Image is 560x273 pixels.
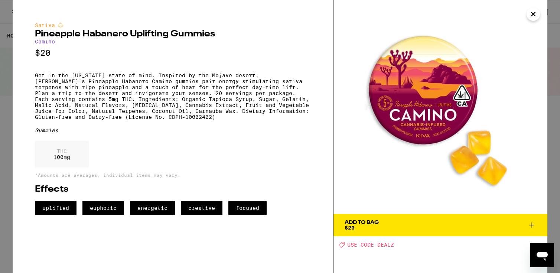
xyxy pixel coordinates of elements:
[35,30,310,39] h2: Pineapple Habanero Uplifting Gummies
[35,141,89,168] div: 100 mg
[530,243,554,267] iframe: Button to launch messaging window
[333,214,547,236] button: Add To Bag$20
[53,148,70,154] p: THC
[35,22,310,28] div: Sativa
[35,48,310,58] p: $20
[35,201,76,215] span: uplifted
[347,242,394,248] span: USE CODE DEALZ
[527,7,540,21] button: Close
[35,173,310,178] p: *Amounts are averages, individual items may vary.
[345,220,379,225] div: Add To Bag
[181,201,222,215] span: creative
[35,39,55,45] a: Camino
[228,201,267,215] span: focused
[130,201,175,215] span: energetic
[82,201,124,215] span: euphoric
[35,72,310,120] p: Get in the [US_STATE] state of mind. Inspired by the Mojave desert, [PERSON_NAME]'s Pineapple Hab...
[58,22,64,28] img: sativaColor.svg
[35,127,310,133] div: Gummies
[345,225,355,231] span: $20
[35,185,310,194] h2: Effects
